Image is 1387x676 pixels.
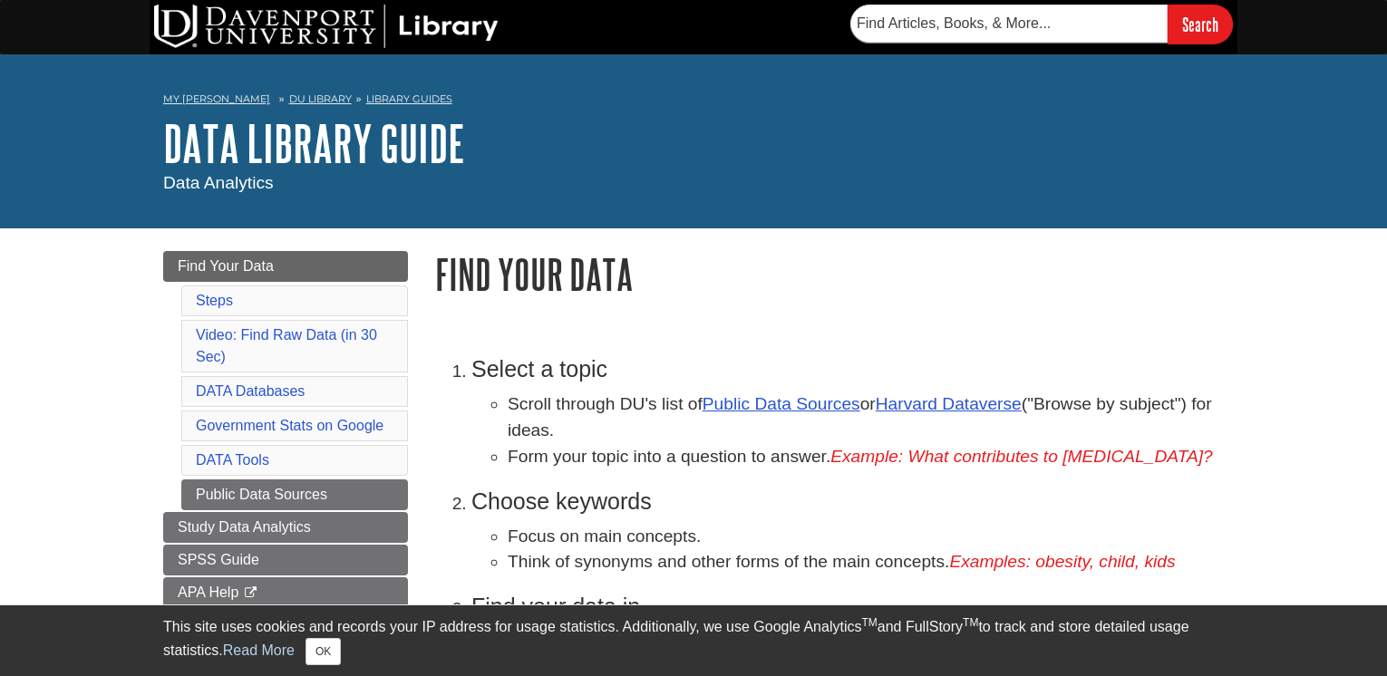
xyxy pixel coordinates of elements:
a: APA Help [163,577,408,608]
span: Find Your Data [178,258,274,274]
h1: Find Your Data [435,251,1224,297]
a: DATA Tools [196,452,269,468]
span: Study Data Analytics [178,519,311,535]
i: This link opens in a new window [243,587,258,599]
a: Video: Find Raw Data (in 30 Sec) [196,327,377,364]
em: Example: What contributes to [MEDICAL_DATA]? [830,447,1213,466]
a: My [PERSON_NAME] [163,92,270,107]
li: Focus on main concepts. [508,524,1224,550]
h3: Find your data in [471,594,1224,620]
a: Harvard Dataverse [876,394,1022,413]
a: Government Stats on Google [196,418,383,433]
div: This site uses cookies and records your IP address for usage statistics. Additionally, we use Goo... [163,616,1224,665]
a: Study Data Analytics [163,512,408,543]
span: Data Analytics [163,173,274,192]
a: Read More [223,642,295,658]
input: Find Articles, Books, & More... [850,5,1168,43]
button: Close [306,638,341,665]
a: SPSS Guide [163,545,408,575]
li: Think of synonyms and other forms of the main concepts. [508,549,1224,575]
form: Searches DU Library's articles, books, and more [850,5,1233,43]
h3: Choose keywords [471,488,1224,515]
a: Public Data Sources [703,394,860,413]
li: Form your topic into a question to answer. [508,444,1224,470]
span: SPSS Guide [178,552,259,567]
input: Search [1168,5,1233,43]
span: APA Help [178,584,238,600]
h3: Select a topic [471,356,1224,382]
li: Scroll through DU's list of or ("Browse by subject") for ideas. [508,391,1224,444]
a: Find Your Data [163,251,408,282]
a: Steps [196,293,233,308]
a: DATA Databases [196,383,305,399]
sup: TM [963,616,978,629]
a: Public Data Sources [181,479,408,510]
img: DU Library [154,5,499,48]
a: DU Library [289,92,352,105]
nav: breadcrumb [163,87,1224,116]
sup: TM [861,616,877,629]
a: Library Guides [366,92,452,105]
em: Examples: obesity, child, kids [949,552,1175,571]
a: DATA Library Guide [163,115,465,171]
